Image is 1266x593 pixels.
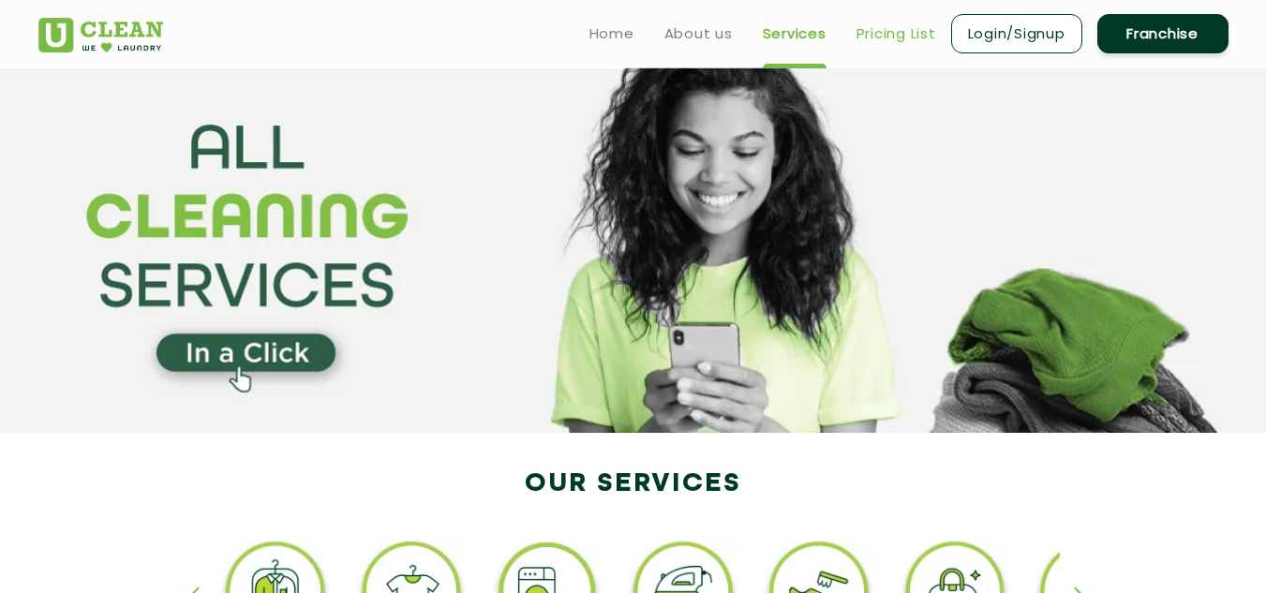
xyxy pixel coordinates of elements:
[856,22,936,45] a: Pricing List
[763,22,827,45] a: Services
[664,22,733,45] a: About us
[951,14,1082,53] a: Login/Signup
[38,18,163,52] img: UClean Laundry and Dry Cleaning
[589,22,634,45] a: Home
[1097,14,1229,53] a: Franchise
